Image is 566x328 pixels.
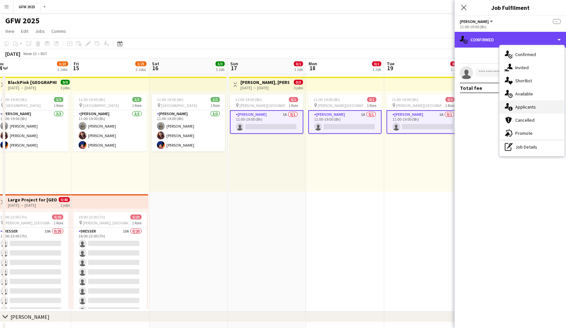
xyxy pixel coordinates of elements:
span: 11:00-19:00 (8h) [235,97,262,102]
div: Shortlist [500,74,564,87]
h3: Large Project for [GEOGRAPHIC_DATA], [PERSON_NAME], [GEOGRAPHIC_DATA] [8,197,57,203]
div: 2 jobs [61,202,70,208]
span: Mon [309,61,317,67]
span: [PERSON_NAME], [GEOGRAPHIC_DATA] [83,220,132,225]
span: 3/3 [211,97,220,102]
span: 1 Role [210,103,220,108]
span: 1 Role [54,103,63,108]
div: 3 jobs [61,85,70,90]
div: [DATE] → [DATE] [8,203,57,208]
app-card-role: [PERSON_NAME]1A0/111:00-19:00 (8h) [230,110,303,134]
span: [PERSON_NAME], [GEOGRAPHIC_DATA] [5,220,54,225]
h3: Job Fulfilment [455,3,566,12]
span: [PERSON_NAME][GEOGRAPHIC_DATA][PERSON_NAME] [318,103,367,108]
span: 0/1 [450,61,460,66]
button: [PERSON_NAME] [460,19,494,24]
div: [DATE] → [DATE] [8,85,57,90]
span: 16 [151,64,159,72]
a: Edit [18,27,31,35]
span: Tue [387,61,394,67]
span: 3/23 [57,61,68,66]
div: 11:00-19:00 (8h)3/3 [GEOGRAPHIC_DATA]1 Role[PERSON_NAME]3/311:00-19:00 (8h)[PERSON_NAME][PERSON_N... [152,94,225,152]
app-card-role: [PERSON_NAME]1A0/111:00-19:00 (8h) [308,110,382,134]
span: Sat [152,61,159,67]
span: 15 [73,64,79,72]
span: 1 Role [445,103,455,108]
div: 11:00-19:00 (8h) [460,24,561,29]
span: 1 Role [289,103,298,108]
span: 0/1 [372,61,381,66]
span: 1 Role [132,103,141,108]
app-card-role: [PERSON_NAME]1A0/111:00-19:00 (8h) [387,110,460,134]
span: 16:00-23:00 (7h) [79,215,105,219]
span: 17 [229,64,238,72]
span: Sun [230,61,238,67]
app-job-card: 11:00-19:00 (8h)0/1 [PERSON_NAME][GEOGRAPHIC_DATA][PERSON_NAME]1 Role[PERSON_NAME]1A0/111:00-19:0... [230,94,303,134]
span: 1 Role [367,103,376,108]
div: BST [41,51,47,56]
div: 1 Job [451,67,459,72]
a: Comms [49,27,69,35]
app-job-card: 16:00-23:00 (7h)0/20 [PERSON_NAME], [GEOGRAPHIC_DATA]1 RoleDresser10A0/2016:00-23:00 (7h) [73,212,147,309]
span: 18 [308,64,317,72]
div: Job Details [500,140,564,154]
div: Promote [500,127,564,140]
span: 3/3 [216,61,225,66]
span: 3/3 [54,97,63,102]
span: 11:00-19:00 (8h) [79,97,105,102]
app-job-card: 11:00-19:00 (8h)3/3 [GEOGRAPHIC_DATA]1 Role[PERSON_NAME]3/311:00-19:00 (8h)[PERSON_NAME][PERSON_N... [73,94,147,152]
div: Confirmed [455,32,566,48]
h3: [PERSON_NAME], [PERSON_NAME] [240,79,289,85]
span: 0/40 [59,197,70,202]
span: 0/20 [130,215,141,219]
a: View [3,27,17,35]
span: 19 [386,64,394,72]
span: 3/3 [132,97,141,102]
span: 3/23 [135,61,146,66]
div: [DATE] [5,51,20,57]
span: 0/1 [289,97,298,102]
span: 0/3 [294,80,303,85]
div: 2 Jobs [57,67,68,72]
span: 1 Role [132,220,141,225]
span: 0/1 [445,97,455,102]
span: 0/1 [367,97,376,102]
span: -- [553,19,561,24]
span: 11:00-19:00 (8h) [392,97,418,102]
div: Available [500,87,564,100]
app-card-role: [PERSON_NAME]3/311:00-19:00 (8h)[PERSON_NAME][PERSON_NAME][PERSON_NAME] [152,110,225,152]
div: Total fee [460,85,482,91]
span: 9/9 [61,80,70,85]
span: [GEOGRAPHIC_DATA] [83,103,119,108]
span: [GEOGRAPHIC_DATA] [161,103,197,108]
div: Cancelled [500,113,564,127]
h1: GFW 2025 [5,16,40,26]
span: Comms [51,28,66,34]
div: 3 jobs [294,85,303,90]
span: [PERSON_NAME][GEOGRAPHIC_DATA][PERSON_NAME] [239,103,289,108]
span: View [5,28,14,34]
span: Jobs [35,28,45,34]
span: Week 33 [22,51,38,56]
button: GFW 2025 [13,0,41,13]
app-job-card: 11:00-19:00 (8h)0/1 [PERSON_NAME][GEOGRAPHIC_DATA][PERSON_NAME]1 Role[PERSON_NAME]1A0/111:00-19:0... [387,94,460,134]
app-job-card: 11:00-19:00 (8h)0/1 [PERSON_NAME][GEOGRAPHIC_DATA][PERSON_NAME]1 Role[PERSON_NAME]1A0/111:00-19:0... [308,94,382,134]
span: [GEOGRAPHIC_DATA] [5,103,41,108]
div: Applicants [500,100,564,113]
div: 1 Job [372,67,381,72]
a: Jobs [32,27,47,35]
span: Edit [21,28,28,34]
span: 1 Role [54,220,63,225]
span: 11:00-19:00 (8h) [0,97,27,102]
span: 0/1 [294,61,303,66]
div: Invited [500,61,564,74]
span: 16:00-23:00 (7h) [0,215,27,219]
span: 0/20 [52,215,63,219]
h3: BlackPink [GEOGRAPHIC_DATA] [8,79,57,85]
span: [PERSON_NAME][GEOGRAPHIC_DATA][PERSON_NAME] [396,103,445,108]
span: Seamster [460,19,489,24]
